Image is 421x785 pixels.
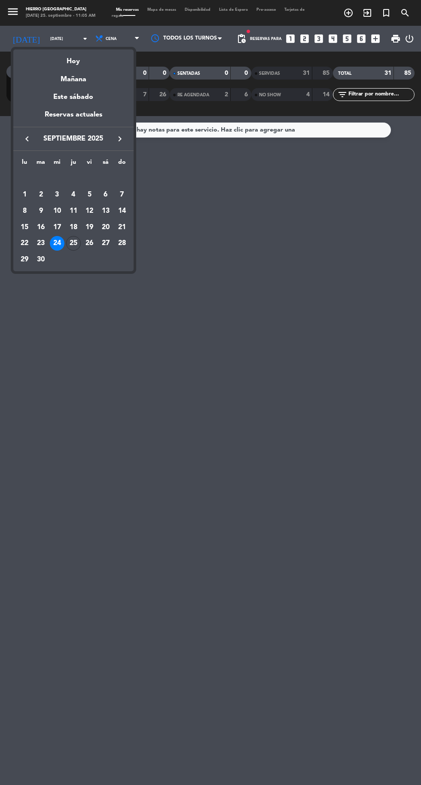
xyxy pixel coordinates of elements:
[17,157,33,171] th: lunes
[114,187,130,203] td: 7 de septiembre de 2025
[17,236,33,252] td: 22 de septiembre de 2025
[34,220,48,235] div: 16
[115,187,129,202] div: 7
[65,157,82,171] th: jueves
[34,187,48,202] div: 2
[65,219,82,236] td: 18 de septiembre de 2025
[81,187,98,203] td: 5 de septiembre de 2025
[98,236,114,252] td: 27 de septiembre de 2025
[17,252,32,267] div: 29
[115,204,129,218] div: 14
[81,203,98,219] td: 12 de septiembre de 2025
[33,203,49,219] td: 9 de septiembre de 2025
[82,204,97,218] div: 12
[33,157,49,171] th: martes
[50,204,64,218] div: 10
[49,203,65,219] td: 10 de septiembre de 2025
[114,219,130,236] td: 21 de septiembre de 2025
[19,133,35,144] button: keyboard_arrow_left
[49,187,65,203] td: 3 de septiembre de 2025
[17,236,32,251] div: 22
[34,236,48,251] div: 23
[82,236,97,251] div: 26
[82,220,97,235] div: 19
[35,133,112,144] span: septiembre 2025
[17,220,32,235] div: 15
[50,187,64,202] div: 3
[33,187,49,203] td: 2 de septiembre de 2025
[114,203,130,219] td: 14 de septiembre de 2025
[82,187,97,202] div: 5
[98,220,113,235] div: 20
[49,219,65,236] td: 17 de septiembre de 2025
[66,220,81,235] div: 18
[98,219,114,236] td: 20 de septiembre de 2025
[115,220,129,235] div: 21
[17,187,32,202] div: 1
[65,203,82,219] td: 11 de septiembre de 2025
[34,252,48,267] div: 30
[17,171,130,187] td: SEP.
[13,67,134,85] div: Mañana
[98,187,114,203] td: 6 de septiembre de 2025
[17,187,33,203] td: 1 de septiembre de 2025
[98,236,113,251] div: 27
[65,236,82,252] td: 25 de septiembre de 2025
[98,157,114,171] th: sábado
[33,219,49,236] td: 16 de septiembre de 2025
[114,157,130,171] th: domingo
[17,219,33,236] td: 15 de septiembre de 2025
[81,219,98,236] td: 19 de septiembre de 2025
[50,236,64,251] div: 24
[13,85,134,109] div: Este sábado
[34,204,48,218] div: 9
[114,236,130,252] td: 28 de septiembre de 2025
[66,204,81,218] div: 11
[65,187,82,203] td: 4 de septiembre de 2025
[13,109,134,127] div: Reservas actuales
[33,236,49,252] td: 23 de septiembre de 2025
[33,251,49,268] td: 30 de septiembre de 2025
[98,204,113,218] div: 13
[98,187,113,202] div: 6
[49,236,65,252] td: 24 de septiembre de 2025
[22,134,32,144] i: keyboard_arrow_left
[13,49,134,67] div: Hoy
[50,220,64,235] div: 17
[81,236,98,252] td: 26 de septiembre de 2025
[66,236,81,251] div: 25
[66,187,81,202] div: 4
[98,203,114,219] td: 13 de septiembre de 2025
[17,204,32,218] div: 8
[115,236,129,251] div: 28
[81,157,98,171] th: viernes
[17,251,33,268] td: 29 de septiembre de 2025
[112,133,128,144] button: keyboard_arrow_right
[17,203,33,219] td: 8 de septiembre de 2025
[115,134,125,144] i: keyboard_arrow_right
[49,157,65,171] th: miércoles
